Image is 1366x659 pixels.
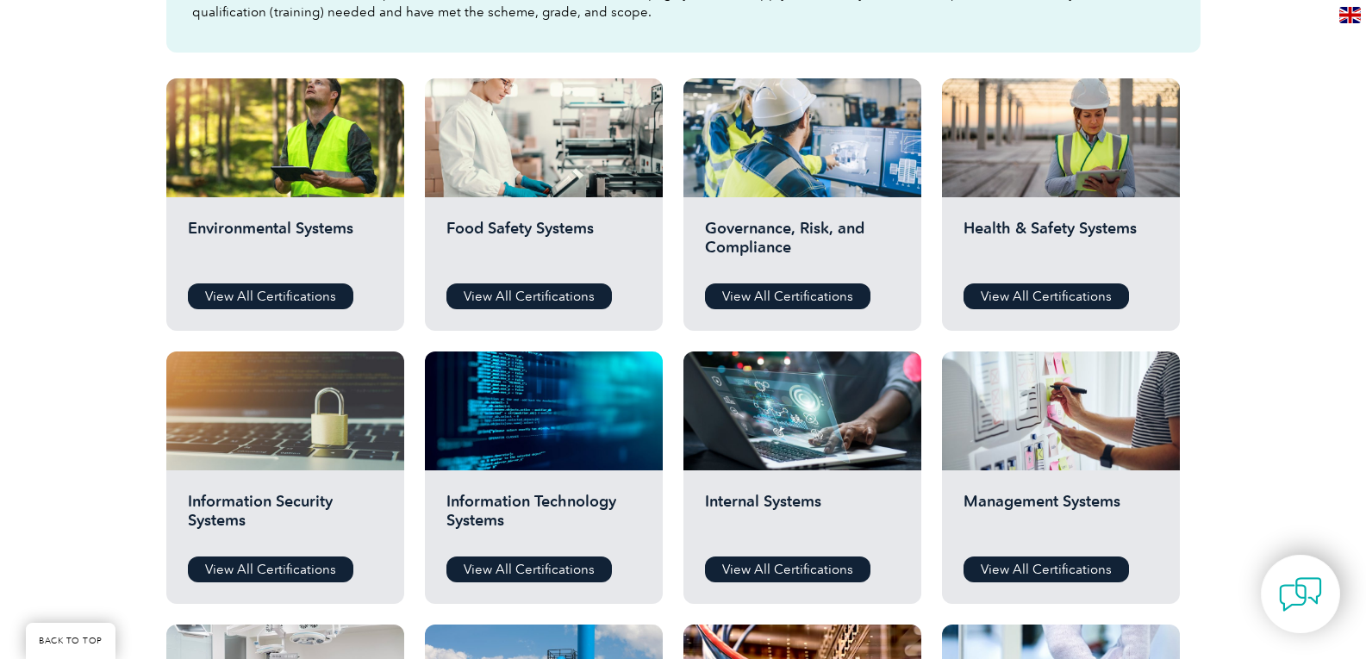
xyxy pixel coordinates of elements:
a: View All Certifications [188,283,353,309]
img: en [1339,7,1361,23]
h2: Health & Safety Systems [964,219,1158,270]
h2: Information Security Systems [188,492,383,544]
h2: Information Technology Systems [446,492,641,544]
h2: Environmental Systems [188,219,383,270]
a: View All Certifications [446,556,612,582]
h2: Governance, Risk, and Compliance [705,219,900,270]
a: View All Certifications [705,556,870,582]
a: View All Certifications [188,556,353,582]
a: View All Certifications [705,283,870,309]
a: View All Certifications [964,556,1129,582]
h2: Internal Systems [705,492,900,544]
h2: Food Safety Systems [446,219,641,270]
a: BACK TO TOP [26,623,115,659]
a: View All Certifications [964,283,1129,309]
a: View All Certifications [446,283,612,309]
img: contact-chat.png [1279,573,1322,616]
h2: Management Systems [964,492,1158,544]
